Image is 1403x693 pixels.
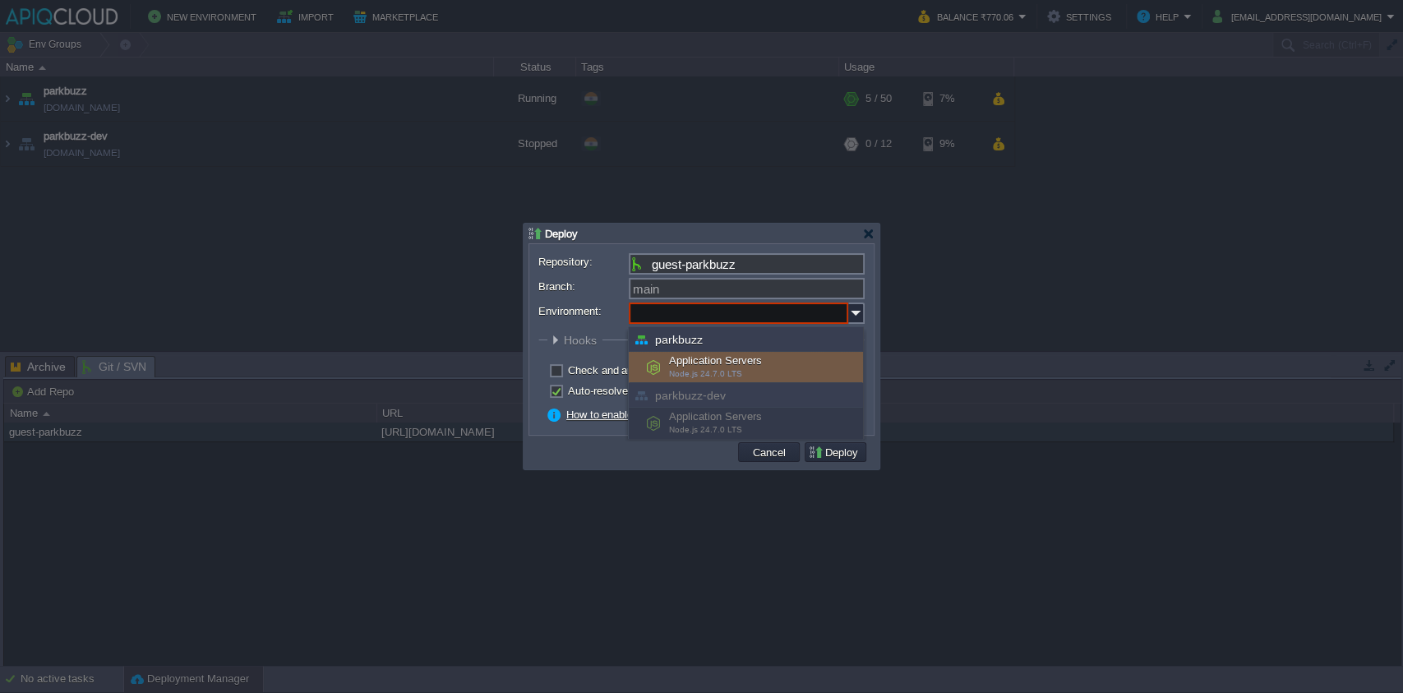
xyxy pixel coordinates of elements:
button: Cancel [748,445,791,460]
span: Deploy [545,228,578,240]
span: Node.js 24.7.0 LTS [669,425,742,434]
div: Application Servers [629,408,863,439]
button: Deploy [808,445,863,460]
span: Hooks [564,334,601,347]
div: Application Servers [629,352,863,383]
label: Check and auto-deploy updates [568,364,731,377]
label: Auto-resolve conflicts [568,385,685,397]
label: Repository: [538,253,627,270]
label: Branch: [538,278,627,295]
label: Environment: [538,303,627,320]
a: How to enable zero-downtime deployment [566,409,764,421]
div: parkbuzz [629,327,863,352]
div: parkbuzz-dev [629,383,863,408]
span: Node.js 24.7.0 LTS [669,369,742,378]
